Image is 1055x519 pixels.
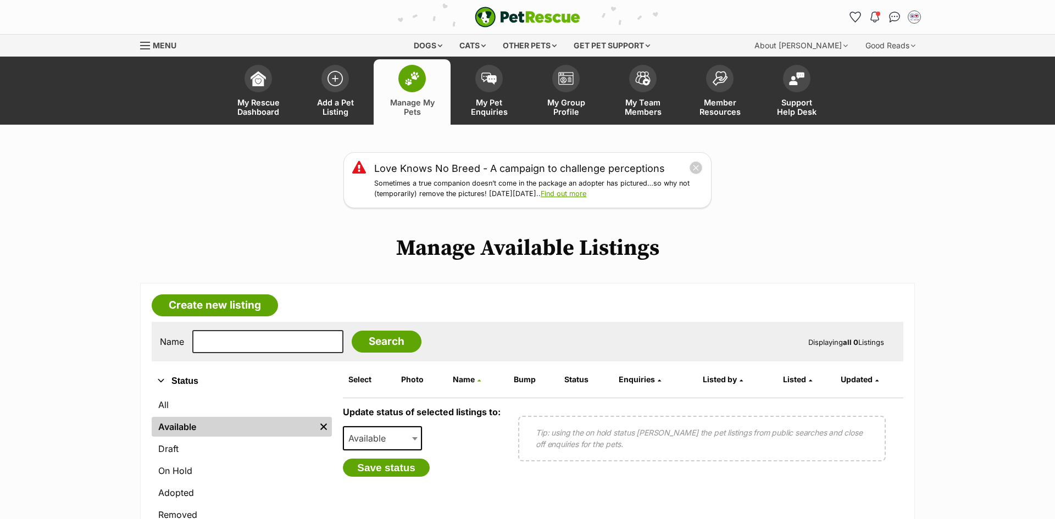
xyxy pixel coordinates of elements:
a: Add a Pet Listing [297,59,374,125]
a: Name [453,375,481,384]
span: translation missing: en.admin.listings.index.attributes.enquiries [619,375,655,384]
span: Support Help Desk [772,98,821,116]
span: Displaying Listings [808,338,884,347]
a: Love Knows No Breed - A campaign to challenge perceptions [374,161,665,176]
a: Adopted [152,483,332,503]
span: My Team Members [618,98,668,116]
span: Available [343,426,422,450]
img: add-pet-listing-icon-0afa8454b4691262ce3f59096e99ab1cd57d4a30225e0717b998d2c9b9846f56.svg [327,71,343,86]
a: Listed by [703,375,743,384]
th: Status [560,371,613,388]
button: close [689,161,703,175]
p: Sometimes a true companion doesn’t come in the package an adopter has pictured…so why not (tempor... [374,178,703,199]
img: manage-my-pets-icon-02211641906a0b7f246fdf0571729dbe1e7629f14944591b6c1af311fb30b64b.svg [404,71,420,86]
a: Draft [152,439,332,459]
a: My Pet Enquiries [451,59,527,125]
a: My Group Profile [527,59,604,125]
img: help-desk-icon-fdf02630f3aa405de69fd3d07c3f3aa587a6932b1a1747fa1d2bba05be0121f9.svg [789,72,804,85]
th: Select [344,371,396,388]
button: My account [906,8,923,26]
a: Listed [783,375,812,384]
img: team-members-icon-5396bd8760b3fe7c0b43da4ab00e1e3bb1a5d9ba89233759b79545d2d3fc5d0d.svg [635,71,651,86]
a: On Hold [152,461,332,481]
label: Update status of selected listings to: [343,406,501,417]
img: logo-e224e6f780fb5917bec1dbf3a21bbac754714ae5b6737aabdf751b685950b380.svg [475,7,580,27]
div: Get pet support [566,35,658,57]
a: Remove filter [315,417,332,437]
label: Name [160,337,184,347]
span: Name [453,375,475,384]
a: Favourites [846,8,864,26]
input: Search [352,331,421,353]
div: About [PERSON_NAME] [747,35,856,57]
img: member-resources-icon-8e73f808a243e03378d46382f2149f9095a855e16c252ad45f914b54edf8863c.svg [712,71,728,86]
button: Save status [343,459,430,477]
div: Dogs [406,35,450,57]
a: Menu [140,35,184,54]
span: Add a Pet Listing [310,98,360,116]
img: group-profile-icon-3fa3cf56718a62981997c0bc7e787c4b2cf8bcc04b72c1350f741eb67cf2f40e.svg [558,72,574,85]
img: dashboard-icon-eb2f2d2d3e046f16d808141f083e7271f6b2e854fb5c12c21221c1fb7104beca.svg [251,71,266,86]
img: notifications-46538b983faf8c2785f20acdc204bb7945ddae34d4c08c2a6579f10ce5e182be.svg [870,12,879,23]
span: Listed [783,375,806,384]
div: Other pets [495,35,564,57]
span: Listed by [703,375,737,384]
span: My Pet Enquiries [464,98,514,116]
a: PetRescue [475,7,580,27]
img: chat-41dd97257d64d25036548639549fe6c8038ab92f7586957e7f3b1b290dea8141.svg [889,12,901,23]
button: Status [152,374,332,388]
a: Available [152,417,315,437]
a: Member Resources [681,59,758,125]
th: Photo [397,371,447,388]
span: Member Resources [695,98,745,116]
th: Bump [509,371,559,388]
a: Find out more [541,189,586,198]
div: Cats [452,35,493,57]
div: Good Reads [858,35,923,57]
span: My Group Profile [541,98,591,116]
span: My Rescue Dashboard [234,98,283,116]
button: Notifications [866,8,884,26]
ul: Account quick links [846,8,923,26]
a: Conversations [886,8,903,26]
span: Available [344,431,397,446]
p: Tip: using the on hold status [PERSON_NAME] the pet listings from public searches and close off e... [536,427,868,450]
a: Support Help Desk [758,59,835,125]
a: Manage My Pets [374,59,451,125]
a: Updated [841,375,879,384]
a: Create new listing [152,294,278,316]
a: My Rescue Dashboard [220,59,297,125]
img: pet-enquiries-icon-7e3ad2cf08bfb03b45e93fb7055b45f3efa6380592205ae92323e6603595dc1f.svg [481,72,497,85]
a: My Team Members [604,59,681,125]
strong: all 0 [843,338,858,347]
span: Updated [841,375,873,384]
a: Enquiries [619,375,661,384]
span: Manage My Pets [387,98,437,116]
img: Jennifer profile pic [909,12,920,23]
span: Menu [153,41,176,50]
a: All [152,395,332,415]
